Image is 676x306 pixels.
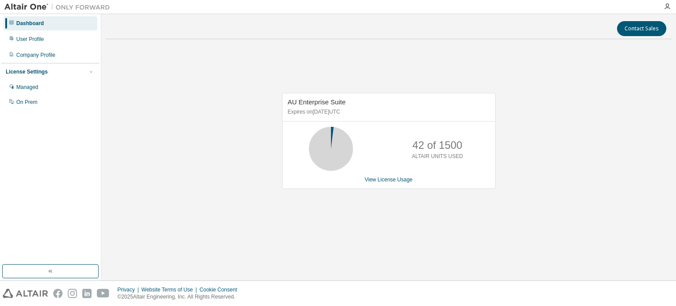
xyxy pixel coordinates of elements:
[82,289,92,298] img: linkedin.svg
[617,21,666,36] button: Contact Sales
[365,177,413,183] a: View License Usage
[68,289,77,298] img: instagram.svg
[118,293,242,301] p: © 2025 Altair Engineering, Inc. All Rights Reserved.
[118,286,141,293] div: Privacy
[141,286,199,293] div: Website Terms of Use
[16,99,37,106] div: On Prem
[53,289,62,298] img: facebook.svg
[4,3,114,11] img: Altair One
[16,36,44,43] div: User Profile
[97,289,110,298] img: youtube.svg
[412,138,462,153] p: 42 of 1500
[412,153,463,160] p: ALTAIR UNITS USED
[288,98,346,106] span: AU Enterprise Suite
[16,84,38,91] div: Managed
[288,108,488,116] p: Expires on [DATE] UTC
[6,68,48,75] div: License Settings
[16,52,55,59] div: Company Profile
[16,20,44,27] div: Dashboard
[3,289,48,298] img: altair_logo.svg
[199,286,242,293] div: Cookie Consent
